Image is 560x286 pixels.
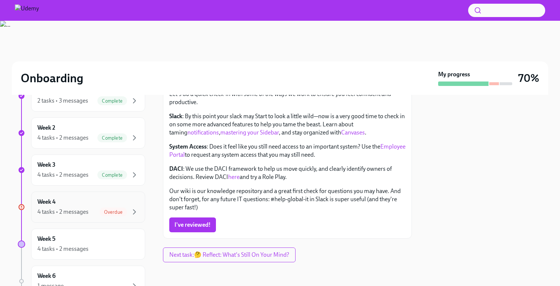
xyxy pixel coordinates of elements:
div: 4 tasks • 2 messages [37,171,89,179]
a: Week 34 tasks • 2 messagesComplete [18,154,145,186]
strong: DACI [169,165,183,172]
p: : By this point your slack may Start to look a little wild—now is a very good time to check in on... [169,112,406,137]
a: notifications [187,129,219,136]
span: Complete [97,98,127,104]
p: : We use the DACI framework to help us move quickly, and clearly identify owners of decisions. Re... [169,165,406,181]
div: 4 tasks • 2 messages [37,208,89,216]
h6: Week 6 [37,272,56,280]
img: Udemy [15,4,39,16]
a: Canvases [341,129,365,136]
strong: Slack [169,113,182,120]
a: Week 24 tasks • 2 messagesComplete [18,117,145,149]
strong: System Access [169,143,207,150]
button: Next task:🤔 Reflect: What's Still On Your Mind? [163,247,296,262]
strong: My progress [438,70,470,79]
div: 4 tasks • 2 messages [37,134,89,142]
button: I've reviewed! [169,217,216,232]
h6: Week 3 [37,161,56,169]
a: 2 tasks • 3 messagesComplete [18,80,145,112]
h6: Week 2 [37,124,55,132]
span: Overdue [100,209,127,215]
a: Week 44 tasks • 2 messagesOverdue [18,192,145,223]
a: Week 54 tasks • 2 messages [18,229,145,260]
div: 4 tasks • 2 messages [37,245,89,253]
a: here [228,173,240,180]
p: : Does it feel like you still need access to an important system? Use the to request any system a... [169,143,406,159]
span: Next task : 🤔 Reflect: What's Still On Your Mind? [169,251,289,259]
h6: Week 4 [37,198,56,206]
h3: 70% [518,71,539,85]
h2: Onboarding [21,71,83,86]
h6: Week 5 [37,235,56,243]
p: Our wiki is our knowledge repository and a great first check for questions you may have. And don'... [169,187,406,212]
span: Complete [97,172,127,178]
div: 2 tasks • 3 messages [37,97,88,105]
a: mastering your Sidebar [220,129,279,136]
span: Complete [97,135,127,141]
span: I've reviewed! [174,221,211,229]
p: Let's do a quick check-in with some of the ways we work to ensure you feel confident and productive. [169,90,406,106]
